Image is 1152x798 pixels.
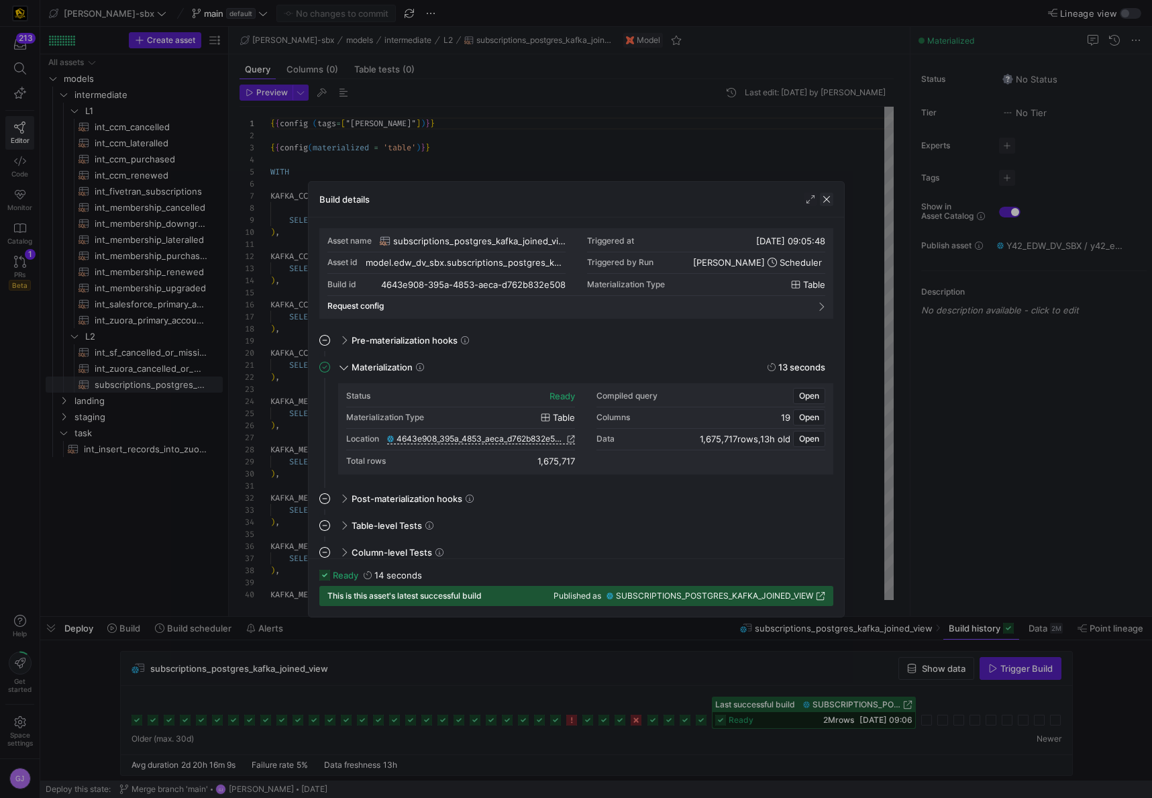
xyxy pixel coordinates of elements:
button: [PERSON_NAME]Scheduler [690,255,825,270]
div: Location [346,434,379,444]
button: Open [793,409,825,426]
button: Open [793,388,825,404]
div: Triggered at [587,236,634,246]
mat-expansion-panel-header: Request config [327,296,825,316]
span: [DATE] 09:05:48 [756,236,825,246]
span: This is this asset's latest successful build [327,591,482,601]
div: 1,675,717 [537,456,575,466]
a: 4643e908_395a_4853_aeca_d762b832e508 [387,434,575,444]
span: Open [799,391,819,401]
div: Data [596,434,615,444]
span: Materialization [352,362,413,372]
span: [PERSON_NAME] [693,257,765,268]
span: table [553,412,575,423]
span: Table-level Tests [352,520,422,531]
span: Pre-materialization hooks [352,335,458,346]
mat-expansion-panel-header: Materialization13 seconds [319,356,833,378]
span: subscriptions_postgres_kafka_joined_view [393,236,566,246]
div: 4643e908-395a-4853-aeca-d762b832e508 [381,279,566,290]
mat-panel-title: Request config [327,301,809,311]
span: Open [799,413,819,422]
span: Post-materialization hooks [352,493,462,504]
span: ready [333,570,358,581]
span: 4643e908_395a_4853_aeca_d762b832e508 [397,434,564,444]
span: 13h old [760,434,790,444]
span: Column-level Tests [352,547,432,558]
a: SUBSCRIPTIONS_POSTGRES_KAFKA_JOINED_VIEW [607,591,825,601]
div: Build id [327,280,356,289]
span: SUBSCRIPTIONS_POSTGRES_KAFKA_JOINED_VIEW [616,591,813,601]
span: 19 [781,412,790,423]
div: Compiled query [596,391,658,401]
div: Materialization Type [346,413,424,422]
h3: Build details [319,194,370,205]
mat-expansion-panel-header: Post-materialization hooks [319,488,833,509]
y42-duration: 14 seconds [374,570,422,581]
div: Materialization13 seconds [319,383,833,488]
span: Published as [554,591,601,601]
mat-expansion-panel-header: Table-level Tests [319,515,833,536]
div: Columns [596,413,630,422]
div: Total rows [346,456,386,466]
div: , [700,434,790,444]
y42-duration: 13 seconds [778,362,825,372]
span: table [803,279,825,290]
div: Asset id [327,258,358,267]
div: ready [549,391,575,401]
mat-expansion-panel-header: Pre-materialization hooks [319,330,833,351]
span: Scheduler [780,257,822,268]
div: Asset name [327,236,372,246]
div: model.edw_dv_sbx.subscriptions_postgres_kafka_joined_view [366,257,566,268]
mat-expansion-panel-header: Column-level Tests [319,542,833,563]
span: Open [799,434,819,444]
div: Status [346,391,370,401]
span: Materialization Type [587,280,665,289]
div: Triggered by Run [587,258,653,267]
span: 1,675,717 rows [700,434,758,444]
button: Open [793,431,825,447]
